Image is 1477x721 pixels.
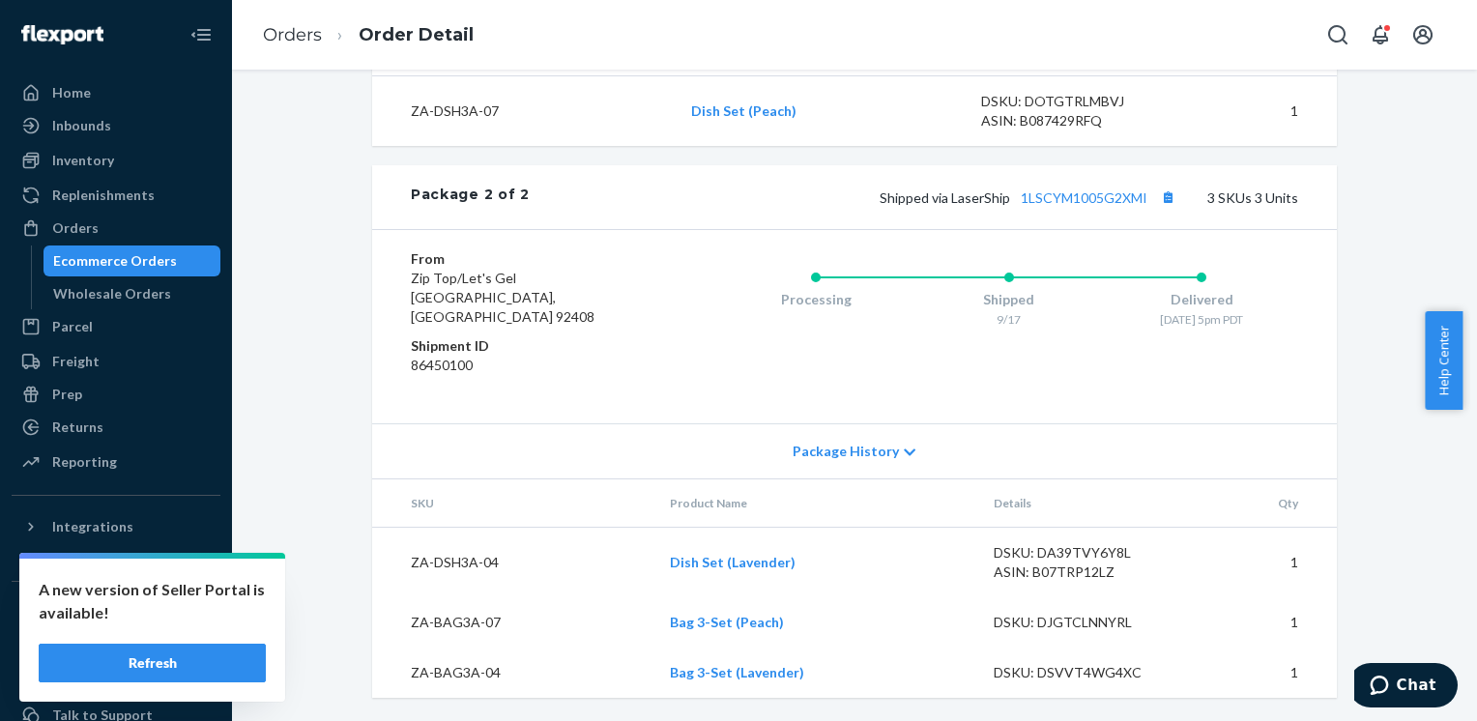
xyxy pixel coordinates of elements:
div: Package 2 of 2 [411,185,530,210]
a: Order Detail [359,24,474,45]
td: ZA-BAG3A-04 [372,648,654,698]
th: Product Name [654,479,978,528]
th: Details [978,479,1191,528]
ol: breadcrumbs [247,7,489,64]
a: Dish Set (Peach) [691,102,796,119]
dt: From [411,249,642,269]
a: Returns [12,412,220,443]
p: A new version of Seller Portal is available! [39,578,266,624]
button: Open Search Box [1318,15,1357,54]
span: Package History [793,442,899,461]
a: Ecommerce Orders [43,245,221,276]
button: Close Navigation [182,15,220,54]
div: Orders [52,218,99,238]
div: Inbounds [52,116,111,135]
div: Parcel [52,317,93,336]
a: Add Integration [12,550,220,573]
a: Inventory [12,145,220,176]
div: Shipped [912,290,1106,309]
th: SKU [372,479,654,528]
a: Orders [12,213,220,244]
div: Returns [52,418,103,437]
div: ASIN: B087429RFQ [981,111,1163,130]
td: 1 [1191,528,1337,598]
div: DSKU: DA39TVY6Y8L [994,543,1175,562]
button: Open notifications [1361,15,1400,54]
div: DSKU: DJGTCLNNYRL [994,613,1175,632]
div: DSKU: DSVVT4WG4XC [994,663,1175,682]
span: Shipped via LaserShip [880,189,1180,206]
div: Inventory [52,151,114,170]
a: Prep [12,379,220,410]
th: Qty [1191,479,1337,528]
a: Replenishments [12,180,220,211]
div: Wholesale Orders [53,284,171,303]
div: Reporting [52,452,117,472]
iframe: Opens a widget where you can chat to one of our agents [1354,663,1458,711]
div: Delivered [1105,290,1298,309]
a: Freight [12,346,220,377]
a: Bag 3-Set (Peach) [670,614,784,630]
a: Home [12,77,220,108]
div: 3 SKUs 3 Units [530,185,1298,210]
a: Inbounds [12,110,220,141]
a: Wholesale Orders [43,278,221,309]
span: Zip Top/Let's Gel [GEOGRAPHIC_DATA], [GEOGRAPHIC_DATA] 92408 [411,270,594,325]
div: Freight [52,352,100,371]
button: Open account menu [1404,15,1442,54]
td: ZA-DSH3A-04 [372,528,654,598]
div: Home [52,83,91,102]
div: ASIN: B07TRP12LZ [994,562,1175,582]
a: Orders [263,24,322,45]
button: Help Center [1425,311,1463,410]
dt: Shipment ID [411,336,642,356]
a: Settings [12,667,220,698]
a: Reporting [12,447,220,477]
div: Replenishments [52,186,155,205]
div: Ecommerce Orders [53,251,177,271]
button: Copy tracking number [1155,185,1180,210]
a: Add Fast Tag [12,636,220,659]
td: ZA-BAG3A-07 [372,597,654,648]
div: Prep [52,385,82,404]
td: 1 [1178,76,1337,147]
td: ZA-DSH3A-07 [372,76,676,147]
button: Fast Tags [12,597,220,628]
div: 9/17 [912,311,1106,328]
a: Bag 3-Set (Lavender) [670,664,804,680]
div: Processing [719,290,912,309]
dd: 86450100 [411,356,642,375]
a: 1LSCYM1005G2XMI [1021,189,1147,206]
img: Flexport logo [21,25,103,44]
div: Integrations [52,517,133,536]
button: Integrations [12,511,220,542]
div: [DATE] 5pm PDT [1105,311,1298,328]
a: Parcel [12,311,220,342]
td: 1 [1191,597,1337,648]
button: Refresh [39,644,266,682]
a: Dish Set (Lavender) [670,554,796,570]
div: DSKU: DOTGTRLMBVJ [981,92,1163,111]
td: 1 [1191,648,1337,698]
